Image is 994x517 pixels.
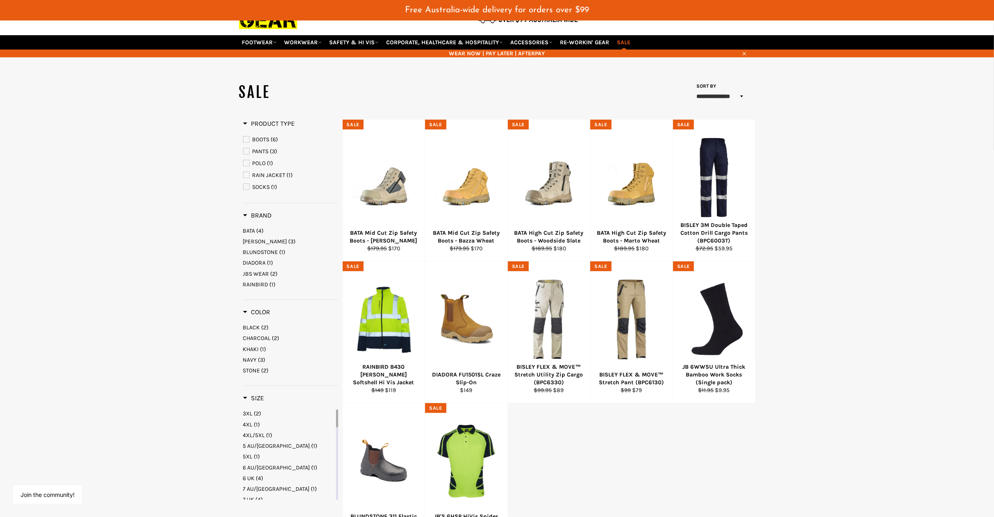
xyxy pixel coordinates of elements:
span: (2) [262,324,269,331]
span: (1) [271,184,278,190]
span: RAIN JACKET [252,172,286,179]
label: Sort by [694,83,716,90]
span: Product Type [243,120,295,127]
a: BISLEY [243,238,338,245]
a: BATA High Cut Zip Safety Boots - Marto Wheat - Workin' Gear BATA High Cut Zip Safety Boots - Mart... [590,120,673,261]
span: PANTS [252,148,269,155]
span: (1) [311,485,317,492]
a: BATA Mid Cut Zip Safety Boots - Bazza Wheat - Workin' Gear BATA Mid Cut Zip Safety Boots - Bazza ... [425,120,507,261]
span: WEAR NOW | PAY LATER | AFTERPAY [239,50,755,57]
span: 5 AU/[GEOGRAPHIC_DATA] [243,442,310,449]
a: POLO [243,159,338,168]
div: Sale [425,403,446,413]
a: SALE [614,35,634,50]
div: BATA High Cut Zip Safety Boots - Marto Wheat [596,229,668,245]
span: STONE [243,367,260,374]
span: (4) [257,227,264,234]
div: BATA Mid Cut Zip Safety Boots - Bazza Wheat [430,229,503,245]
img: RAINBIRD 8430 Landy Softshell Hi Vis Jacket - Workin' Gear [353,273,415,366]
s: $99 [621,387,631,394]
a: BLACK [243,324,338,331]
div: BISLEY 3M Double Taped Cotton Drill Cargo Pants (BPC6003T) [678,221,750,245]
a: BATA High Cut Zip Safety Boots - Woodside Slate - Workin' Gear BATA High Cut Zip Safety Boots - W... [507,120,590,261]
div: Sale [673,261,694,272]
span: 4XL [243,421,253,428]
s: $11.95 [698,387,714,394]
div: $180 [596,245,668,252]
a: ACCESSORIES [507,35,556,50]
s: $189.95 [614,245,635,252]
a: SOCKS [243,183,338,192]
div: Sale [343,261,364,272]
s: $179.95 [367,245,387,252]
img: BATA Mid Cut Zip Safety Boots - Roy Slate - Workin' Gear [353,147,415,209]
a: KHAKI [243,345,338,353]
span: (1) [267,160,273,167]
span: KHAKI [243,346,259,353]
s: $189.95 [532,245,552,252]
span: 6 AU/[GEOGRAPHIC_DATA] [243,464,310,471]
span: (3) [270,148,278,155]
div: BATA Mid Cut Zip Safety Boots - [PERSON_NAME] [348,229,420,245]
img: JB 6WWSU Ultra Thick Bamboo Work Socks (Single pack) - Workin' Gear [683,282,745,357]
div: $119 [348,386,420,394]
span: (2) [254,410,262,417]
a: BOOTS [243,135,338,144]
span: (2) [272,335,280,342]
span: (1) [260,346,266,353]
a: 7 AU/UK [243,485,334,493]
span: (3) [258,356,266,363]
div: $9.95 [678,386,750,394]
div: $89 [513,386,585,394]
s: $72.95 [696,245,713,252]
img: BISLEY FLEX & MOVE™ Stretch Utility Zip Cargo (BPC6330) - Workin' Gear [518,279,580,361]
div: DIADORA FU1501SL Craze Slip-On [430,371,503,387]
span: CHARCOAL [243,335,271,342]
h1: SALE [239,82,497,103]
a: WORKWEAR [281,35,325,50]
a: DIADORA [243,259,338,267]
span: (1) [270,281,276,288]
a: 4XL [243,421,334,429]
span: (1) [287,172,293,179]
img: BISLEY FLEX & MOVE™ Stretch Pant (BPC6130) - Workin' Gear [600,279,662,361]
a: RAINBIRD [243,281,338,288]
img: BISLEY BPC6003T 3M Double Taped Cotton Drill Cargo Pants - Workin' Gear [683,137,745,219]
div: RAINBIRD 8430 [PERSON_NAME] Softshell Hi Vis Jacket [348,363,420,387]
div: $170 [348,245,420,252]
a: BATA Mid Cut Zip Safety Boots - Roy Slate - Workin' Gear BATA Mid Cut Zip Safety Boots - [PERSON_... [342,120,425,261]
a: BISLEY FLEX & MOVE™ Stretch Utility Zip Cargo (BPC6330) - Workin' Gear BISLEY FLEX & MOVE™ Stretc... [507,261,590,403]
a: CORPORATE, HEALTHCARE & HOSPITALITY [383,35,506,50]
div: $59.95 [678,245,750,252]
a: RE-WORKIN' GEAR [557,35,613,50]
span: [PERSON_NAME] [243,238,287,245]
div: BISLEY FLEX & MOVE™ Stretch Utility Zip Cargo (BPC6330) [513,363,585,387]
a: JBS WEAR [243,270,338,278]
span: NAVY [243,356,257,363]
a: RAINBIRD 8430 Landy Softshell Hi Vis Jacket - Workin' Gear RAINBIRD 8430 [PERSON_NAME] Softshell ... [342,261,425,403]
span: SOCKS [252,184,270,190]
span: POLO [252,160,266,167]
a: 5XL [243,453,334,460]
a: 6 UK [243,474,334,482]
span: (1) [267,259,273,266]
span: (2) [262,367,269,374]
a: SAFETY & HI VIS [326,35,382,50]
img: BATA High Cut Zip Safety Boots - Marto Wheat - Workin' Gear [600,147,662,209]
h3: Product Type [243,120,295,128]
a: FOOTWEAR [239,35,280,50]
span: BLUNDSTONE [243,249,278,256]
a: BISLEY FLEX & MOVE™ Stretch Pant (BPC6130) - Workin' Gear BISLEY FLEX & MOVE™ Stretch Pant (BPC61... [590,261,673,403]
h3: Color [243,308,271,316]
span: BOOTS [252,136,270,143]
div: Sale [673,120,694,130]
s: $99.95 [534,387,552,394]
a: DIADORA FU1501SL Craze Slip-On - Workin' Gear DIADORA FU1501SL Craze Slip-On $149 [425,261,507,403]
img: BATA Mid Cut Zip Safety Boots - Bazza Wheat - Workin' Gear [435,147,497,209]
img: DIADORA FU1501SL Craze Slip-On - Workin' Gear [435,289,497,351]
a: BATA [243,227,338,235]
a: BISLEY BPC6003T 3M Double Taped Cotton Drill Cargo Pants - Workin' Gear BISLEY 3M Double Taped Co... [673,120,755,261]
span: Brand [243,211,272,219]
a: 3XL [243,410,334,417]
span: 5XL [243,453,253,460]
